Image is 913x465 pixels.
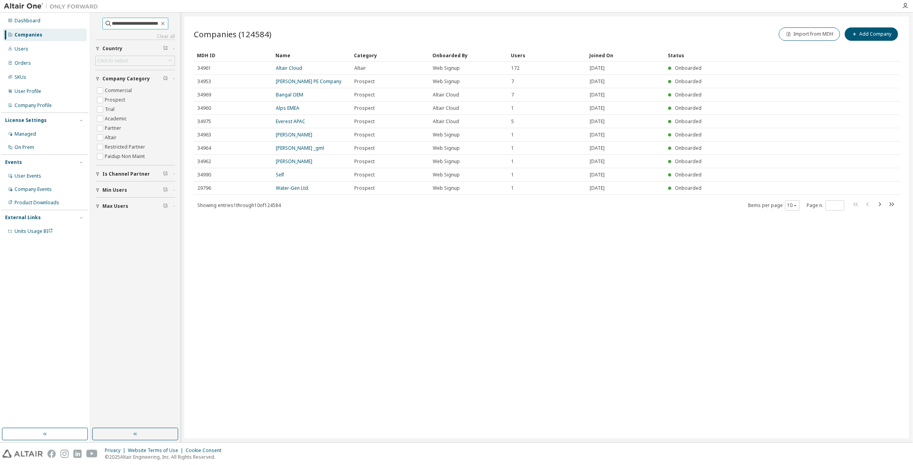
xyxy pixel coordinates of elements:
[354,145,375,151] span: Prospect
[590,65,605,71] span: [DATE]
[105,105,116,114] label: Trial
[95,198,175,215] button: Max Users
[433,65,460,71] span: Web Signup
[194,29,272,40] span: Companies (124584)
[276,78,341,85] a: [PERSON_NAME] PE Company
[276,105,299,111] a: Alps EMEA
[102,76,150,82] span: Company Category
[354,158,375,165] span: Prospect
[354,49,426,62] div: Category
[276,131,312,138] a: [PERSON_NAME]
[511,92,514,98] span: 7
[102,203,128,209] span: Max Users
[845,27,898,41] button: Add Company
[511,185,514,191] span: 1
[5,214,41,221] div: External Links
[275,49,348,62] div: Name
[354,78,375,85] span: Prospect
[5,159,22,165] div: Events
[511,78,514,85] span: 7
[433,172,460,178] span: Web Signup
[511,172,514,178] span: 1
[197,118,211,125] span: 34975
[105,114,128,124] label: Academic
[2,450,43,458] img: altair_logo.svg
[675,145,702,151] span: Onboarded
[15,144,34,151] div: On Prem
[433,78,460,85] span: Web Signup
[590,132,605,138] span: [DATE]
[197,172,211,178] span: 34990
[15,228,53,234] span: Units Usage BI
[433,145,460,151] span: Web Signup
[354,92,375,98] span: Prospect
[197,105,211,111] span: 34960
[197,202,281,209] span: Showing entries 1 through 10 of 124584
[15,186,52,193] div: Company Events
[73,450,82,458] img: linkedin.svg
[197,145,211,151] span: 34964
[590,92,605,98] span: [DATE]
[511,105,514,111] span: 1
[105,133,118,142] label: Altair
[511,65,519,71] span: 172
[15,173,41,179] div: User Events
[197,49,269,62] div: MDH ID
[590,185,605,191] span: [DATE]
[675,131,702,138] span: Onboarded
[95,70,175,87] button: Company Category
[675,185,702,191] span: Onboarded
[15,88,41,94] div: User Profile
[590,105,605,111] span: [DATE]
[779,27,840,41] button: Import from MDH
[276,158,312,165] a: [PERSON_NAME]
[163,45,168,52] span: Clear filter
[15,200,59,206] div: Product Downloads
[15,32,42,38] div: Companies
[197,132,211,138] span: 34963
[590,172,605,178] span: [DATE]
[163,171,168,177] span: Clear filter
[354,132,375,138] span: Prospect
[102,187,127,193] span: Min Users
[128,447,186,454] div: Website Terms of Use
[15,18,40,24] div: Dashboard
[105,142,147,152] label: Restricted Partner
[433,105,459,111] span: Altair Cloud
[675,158,702,165] span: Onboarded
[511,49,583,62] div: Users
[102,45,122,52] span: Country
[276,91,303,98] a: Bangal OEM
[589,49,662,62] div: Joined On
[354,105,375,111] span: Prospect
[748,200,800,211] span: Items per page
[668,49,853,62] div: Status
[197,78,211,85] span: 34953
[163,76,168,82] span: Clear filter
[354,118,375,125] span: Prospect
[590,78,605,85] span: [DATE]
[105,152,146,161] label: Paidup Non Maint
[163,187,168,193] span: Clear filter
[4,2,102,10] img: Altair One
[276,145,324,151] a: [PERSON_NAME] _gml
[276,185,309,191] a: Water-Gen Ltd.
[15,102,52,109] div: Company Profile
[807,200,844,211] span: Page n.
[511,118,514,125] span: 5
[197,92,211,98] span: 34969
[197,65,211,71] span: 34961
[96,56,175,65] div: Click to select
[511,158,514,165] span: 1
[511,145,514,151] span: 1
[95,182,175,199] button: Min Users
[354,65,366,71] span: Altair
[105,95,127,105] label: Prospect
[354,172,375,178] span: Prospect
[787,202,798,209] button: 10
[432,49,505,62] div: Onboarded By
[354,185,375,191] span: Prospect
[163,203,168,209] span: Clear filter
[590,118,605,125] span: [DATE]
[15,131,36,137] div: Managed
